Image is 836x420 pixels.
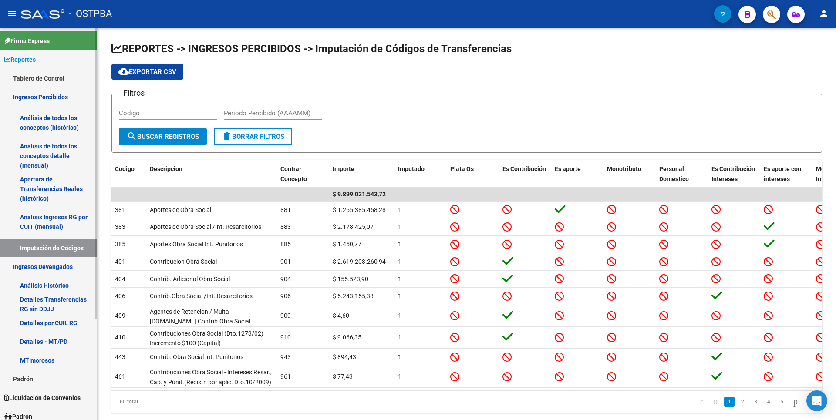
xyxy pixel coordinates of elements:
[398,206,401,213] span: 1
[150,369,272,386] span: Contribuciones Obra Social - Intereses Resar., Cap. y Punit.(Redistr. por aplic. Dto.10/2009)
[150,165,182,172] span: Descripcion
[659,165,689,182] span: Personal Domestico
[736,394,749,409] li: page 2
[656,160,708,188] datatable-header-cell: Personal Domestico
[789,397,802,407] a: go to next page
[696,397,707,407] a: go to first page
[607,165,641,172] span: Monotributo
[450,165,474,172] span: Plata Os
[69,4,112,24] span: - OSTPBA
[214,128,292,145] button: Borrar Filtros
[127,131,137,141] mat-icon: search
[333,276,368,282] span: $ 155.523,90
[150,330,263,347] span: Contribuciones Obra Social (Dto.1273/02) Incremento $100 (Capital)
[115,353,125,360] span: 443
[118,66,129,77] mat-icon: cloud_download
[398,223,401,230] span: 1
[333,312,349,319] span: $ 4,60
[724,397,735,407] a: 1
[115,223,125,230] span: 383
[776,397,787,407] a: 5
[115,373,125,380] span: 461
[708,160,760,188] datatable-header-cell: Es Contribución Intereses
[398,334,401,341] span: 1
[819,8,829,19] mat-icon: person
[127,133,199,141] span: Buscar Registros
[280,206,291,213] span: 881
[555,165,581,172] span: Es aporte
[115,292,125,299] span: 406
[333,373,353,380] span: $ 77,43
[115,276,125,282] span: 404
[111,64,183,80] button: Exportar CSV
[115,334,125,341] span: 410
[398,241,401,248] span: 1
[398,292,401,299] span: 1
[280,276,291,282] span: 904
[111,160,146,188] datatable-header-cell: Codigo
[150,292,253,299] span: Contrib.Obra Social /Int. Resarcitorios
[737,397,748,407] a: 2
[333,165,354,172] span: Importe
[398,353,401,360] span: 1
[398,312,401,319] span: 1
[499,160,551,188] datatable-header-cell: Es Contribución
[280,223,291,230] span: 883
[150,241,243,248] span: Aportes Obra Social Int. Punitorios
[763,397,774,407] a: 4
[119,87,149,99] h3: Filtros
[333,334,361,341] span: $ 9.066,35
[280,312,291,319] span: 909
[551,160,603,188] datatable-header-cell: Es aporte
[333,258,386,265] span: $ 2.619.203.260,94
[398,276,401,282] span: 1
[280,258,291,265] span: 901
[280,292,291,299] span: 906
[150,308,250,325] span: Agentes de Retencion / Multa Art.42.de Contrib.Obra Social
[4,393,81,403] span: Liquidación de Convenios
[118,68,176,76] span: Exportar CSV
[333,191,386,198] span: $ 9.899.021.543,72
[280,165,307,182] span: Contra-Concepto
[447,160,499,188] datatable-header-cell: Plata Os
[222,133,284,141] span: Borrar Filtros
[280,241,291,248] span: 885
[115,258,125,265] span: 401
[115,241,125,248] span: 385
[502,165,546,172] span: Es Contribución
[150,206,211,213] span: Aportes de Obra Social
[804,397,816,407] a: go to last page
[709,397,721,407] a: go to previous page
[280,373,291,380] span: 961
[764,165,801,182] span: Es aporte con intereses
[333,353,356,360] span: $ 894,43
[750,397,761,407] a: 3
[150,276,230,282] span: Contrib. Adicional Obra Social
[711,165,755,182] span: Es Contribución Intereses
[277,160,329,188] datatable-header-cell: Contra-Concepto
[280,353,291,360] span: 943
[150,258,217,265] span: Contribucion Obra Social
[329,160,394,188] datatable-header-cell: Importe
[222,131,232,141] mat-icon: delete
[398,165,425,172] span: Imputado
[115,165,135,172] span: Codigo
[806,390,827,411] div: Open Intercom Messenger
[333,223,374,230] span: $ 2.178.425,07
[4,55,36,64] span: Reportes
[333,241,361,248] span: $ 1.450,77
[115,312,125,319] span: 409
[111,43,512,55] span: REPORTES -> INGRESOS PERCIBIDOS -> Imputación de Códigos de Transferencias
[150,353,243,360] span: Contrib. Obra Social Int. Punitorios
[115,206,125,213] span: 381
[603,160,656,188] datatable-header-cell: Monotributo
[398,258,401,265] span: 1
[762,394,775,409] li: page 4
[146,160,277,188] datatable-header-cell: Descripcion
[333,292,374,299] span: $ 5.243.155,38
[775,394,788,409] li: page 5
[119,128,207,145] button: Buscar Registros
[7,8,17,19] mat-icon: menu
[111,391,252,413] div: 60 total
[723,394,736,409] li: page 1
